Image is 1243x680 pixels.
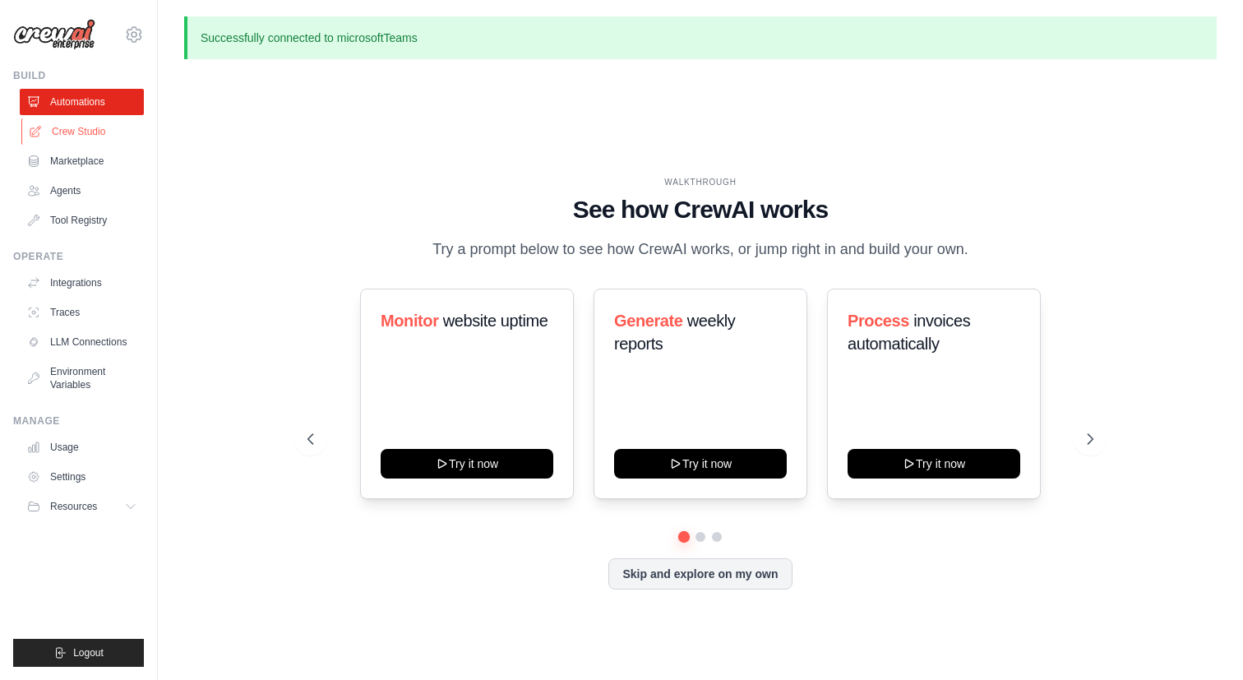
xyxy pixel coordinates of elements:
[13,414,144,428] div: Manage
[20,464,144,490] a: Settings
[21,118,146,145] a: Crew Studio
[20,270,144,296] a: Integrations
[614,312,683,330] span: Generate
[848,312,909,330] span: Process
[13,19,95,50] img: Logo
[20,493,144,520] button: Resources
[73,646,104,659] span: Logout
[614,312,735,353] span: weekly reports
[20,207,144,234] a: Tool Registry
[20,299,144,326] a: Traces
[614,449,787,479] button: Try it now
[424,238,977,261] p: Try a prompt below to see how CrewAI works, or jump right in and build your own.
[20,359,144,398] a: Environment Variables
[848,312,970,353] span: invoices automatically
[20,329,144,355] a: LLM Connections
[13,69,144,82] div: Build
[20,178,144,204] a: Agents
[307,195,1094,224] h1: See how CrewAI works
[13,250,144,263] div: Operate
[13,639,144,667] button: Logout
[20,89,144,115] a: Automations
[307,176,1094,188] div: WALKTHROUGH
[848,449,1020,479] button: Try it now
[381,312,439,330] span: Monitor
[381,449,553,479] button: Try it now
[442,312,548,330] span: website uptime
[20,434,144,460] a: Usage
[184,16,1217,59] p: Successfully connected to microsoftTeams
[20,148,144,174] a: Marketplace
[608,558,792,590] button: Skip and explore on my own
[50,500,97,513] span: Resources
